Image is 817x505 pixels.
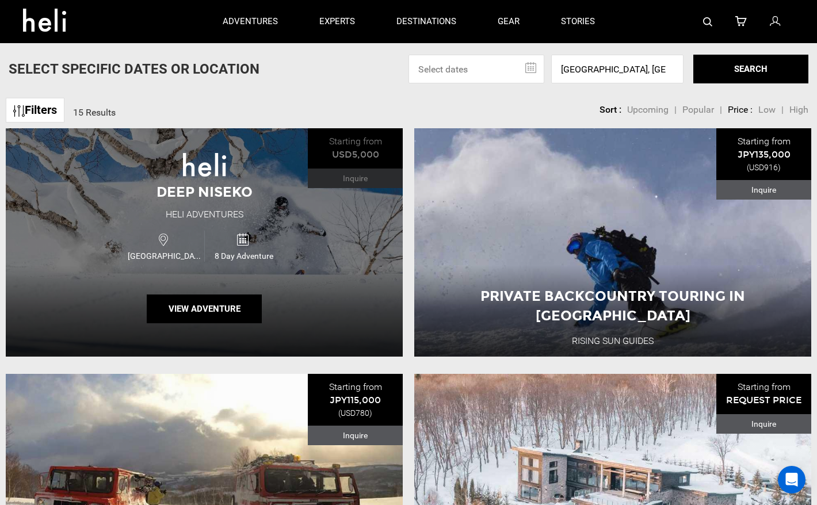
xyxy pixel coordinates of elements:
p: destinations [396,16,456,28]
li: | [674,104,677,117]
span: 15 Results [73,107,116,118]
li: Price : [728,104,753,117]
div: Heli Adventures [166,208,243,221]
span: Popular [682,104,714,115]
div: Open Intercom Messenger [778,466,805,493]
span: High [789,104,808,115]
span: Deep Niseko [156,183,253,200]
input: Select dates [408,55,544,83]
span: [GEOGRAPHIC_DATA] [125,250,204,262]
button: SEARCH [693,55,808,83]
li: | [720,104,722,117]
span: Upcoming [627,104,669,115]
a: Filters [6,98,64,123]
input: Enter a location [551,55,684,83]
span: 8 Day Adventure [205,250,284,262]
img: btn-icon.svg [13,105,25,117]
p: Select Specific Dates Or Location [9,59,259,79]
img: images [183,153,226,177]
p: experts [319,16,355,28]
li: | [781,104,784,117]
span: Low [758,104,776,115]
p: adventures [223,16,278,28]
button: View Adventure [147,294,262,323]
img: search-bar-icon.svg [703,17,712,26]
li: Sort : [600,104,621,117]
